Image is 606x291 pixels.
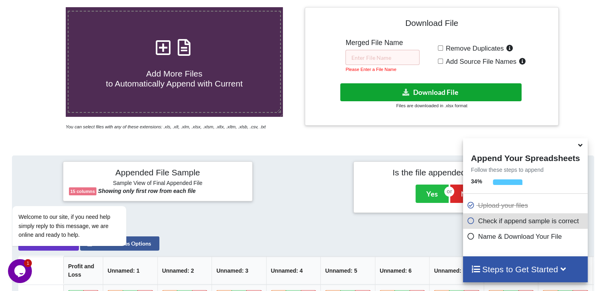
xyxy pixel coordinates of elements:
[157,257,212,285] th: Unnamed: 2
[212,257,266,285] th: Unnamed: 3
[345,39,420,47] h5: Merged File Name
[266,257,321,285] th: Unnamed: 4
[69,180,247,188] h6: Sample View of Final Appended File
[345,50,420,65] input: Enter File Name
[471,178,482,185] b: 34 %
[467,216,586,226] p: Check if append sample is correct
[311,13,552,36] h4: Download File
[450,185,481,203] button: No
[80,236,159,251] button: Read All Files Options
[471,264,580,274] h4: Steps to Get Started
[103,257,157,285] th: Unnamed: 1
[467,232,586,242] p: Name & Download Your File
[320,257,375,285] th: Unnamed: 5
[345,67,396,72] small: Please Enter a File Name
[467,201,586,210] p: Upload your files
[429,257,484,285] th: Unnamed: 7
[375,257,429,285] th: Unnamed: 6
[359,167,537,177] h4: Is the file appended correctly?
[443,45,504,52] span: Remove Duplicates
[63,257,103,285] th: Profit and Loss
[106,69,243,88] span: Add More Files to Automatically Append with Current
[443,58,516,65] span: Add Source File Names
[416,185,449,203] button: Yes
[340,83,522,101] button: Download File
[8,161,151,255] iframe: chat widget
[8,259,33,283] iframe: chat widget
[69,167,247,179] h4: Appended File Sample
[463,166,588,174] p: Follow these steps to append
[66,124,266,129] i: You can select files with any of these extensions: .xls, .xlt, .xlm, .xlsx, .xlsm, .xltx, .xltm, ...
[463,151,588,163] h4: Append Your Spreadsheets
[396,103,467,108] small: Files are downloaded in .xlsx format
